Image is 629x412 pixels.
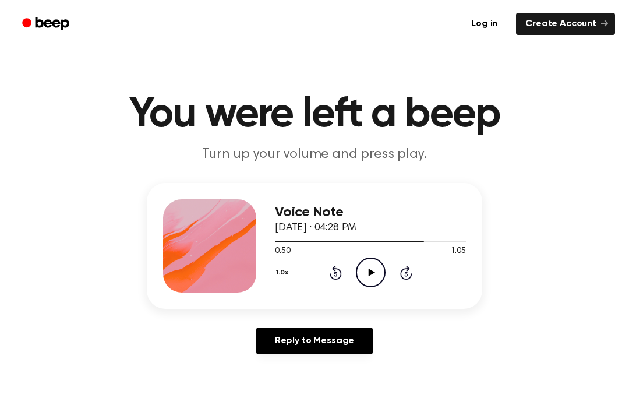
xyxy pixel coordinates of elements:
span: 1:05 [451,245,466,257]
a: Beep [14,12,80,35]
h1: You were left a beep [16,93,613,135]
p: Turn up your volume and press play. [91,145,538,164]
span: 0:50 [275,245,290,257]
h3: Voice Note [275,204,466,220]
a: Log in [460,10,509,37]
span: [DATE] · 04:28 PM [275,222,356,233]
button: 1.0x [275,262,292,282]
a: Reply to Message [256,327,373,354]
a: Create Account [516,12,615,34]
